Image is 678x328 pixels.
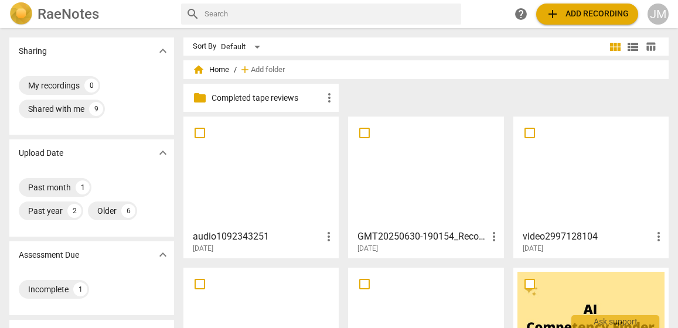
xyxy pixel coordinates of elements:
[19,249,79,261] p: Assessment Due
[357,230,486,244] h3: GMT20250630-190154_Recording_1280x720
[523,244,543,254] span: [DATE]
[523,230,652,244] h3: video2997128104
[84,78,98,93] div: 0
[156,248,170,262] span: expand_more
[19,147,63,159] p: Upload Date
[234,66,237,74] span: /
[607,38,624,56] button: Tile view
[193,42,216,51] div: Sort By
[76,180,90,194] div: 1
[28,103,84,115] div: Shared with me
[322,230,336,244] span: more_vert
[514,7,528,21] span: help
[352,121,499,253] a: GMT20250630-190154_Recording_1280x720[DATE]
[186,7,200,21] span: search
[652,230,666,244] span: more_vert
[154,246,172,264] button: Show more
[193,230,322,244] h3: audio1092343251
[251,66,285,74] span: Add folder
[645,41,656,52] span: table_chart
[9,2,172,26] a: LogoRaeNotes
[648,4,669,25] button: JM
[154,42,172,60] button: Show more
[608,40,622,54] span: view_module
[28,283,69,295] div: Incomplete
[193,244,213,254] span: [DATE]
[156,146,170,160] span: expand_more
[67,204,81,218] div: 2
[642,38,659,56] button: Table view
[121,204,135,218] div: 6
[28,182,71,193] div: Past month
[89,102,103,116] div: 9
[193,64,205,76] span: home
[571,315,659,328] div: Ask support
[357,244,378,254] span: [DATE]
[156,44,170,58] span: expand_more
[546,7,560,21] span: add
[193,64,229,76] span: Home
[9,2,33,26] img: Logo
[154,144,172,162] button: Show more
[322,91,336,105] span: more_vert
[626,40,640,54] span: view_list
[205,5,456,23] input: Search
[212,92,322,104] p: Completed tape reviews
[239,64,251,76] span: add
[28,80,80,91] div: My recordings
[188,121,335,253] a: audio1092343251[DATE]
[73,282,87,296] div: 1
[510,4,532,25] a: Help
[536,4,638,25] button: Upload
[517,121,665,253] a: video2997128104[DATE]
[28,205,63,217] div: Past year
[221,37,264,56] div: Default
[546,7,629,21] span: Add recording
[487,230,501,244] span: more_vert
[19,45,47,57] p: Sharing
[97,205,117,217] div: Older
[624,38,642,56] button: List view
[193,91,207,105] span: folder
[38,6,99,22] h2: RaeNotes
